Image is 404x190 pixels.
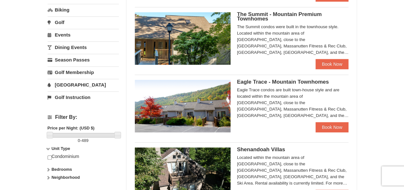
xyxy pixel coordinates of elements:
[237,87,349,119] div: Eagle Trace condos are built town-house style and are located within the mountain area of [GEOGRA...
[237,154,349,186] div: Located within the mountain area of [GEOGRAPHIC_DATA], close to the [GEOGRAPHIC_DATA], Massanutte...
[48,16,119,28] a: Golf
[48,41,119,53] a: Dining Events
[237,79,329,85] span: Eagle Trace - Mountain Townhomes
[48,29,119,41] a: Events
[51,146,70,151] strong: Unit Type
[48,54,119,66] a: Season Passes
[48,114,119,120] h4: Filter By:
[48,66,119,78] a: Golf Membership
[48,153,119,166] div: Condominium
[48,137,119,144] label: -
[48,79,119,91] a: [GEOGRAPHIC_DATA]
[51,167,72,172] strong: Bedrooms
[48,4,119,16] a: Biking
[78,138,80,143] span: 0
[48,126,95,130] strong: Price per Night: (USD $)
[316,122,349,132] a: Book Now
[51,175,80,180] strong: Neighborhood
[135,80,231,132] img: 19218983-1-9b289e55.jpg
[237,146,285,153] span: Shenandoah Villas
[316,59,349,69] a: Book Now
[237,24,349,56] div: The Summit condos were built in the townhouse style. Located within the mountain area of [GEOGRAP...
[135,12,231,65] img: 19219034-1-0eee7e00.jpg
[48,91,119,103] a: Golf Instruction
[81,138,88,143] span: 489
[237,11,322,22] span: The Summit - Mountain Premium Townhomes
